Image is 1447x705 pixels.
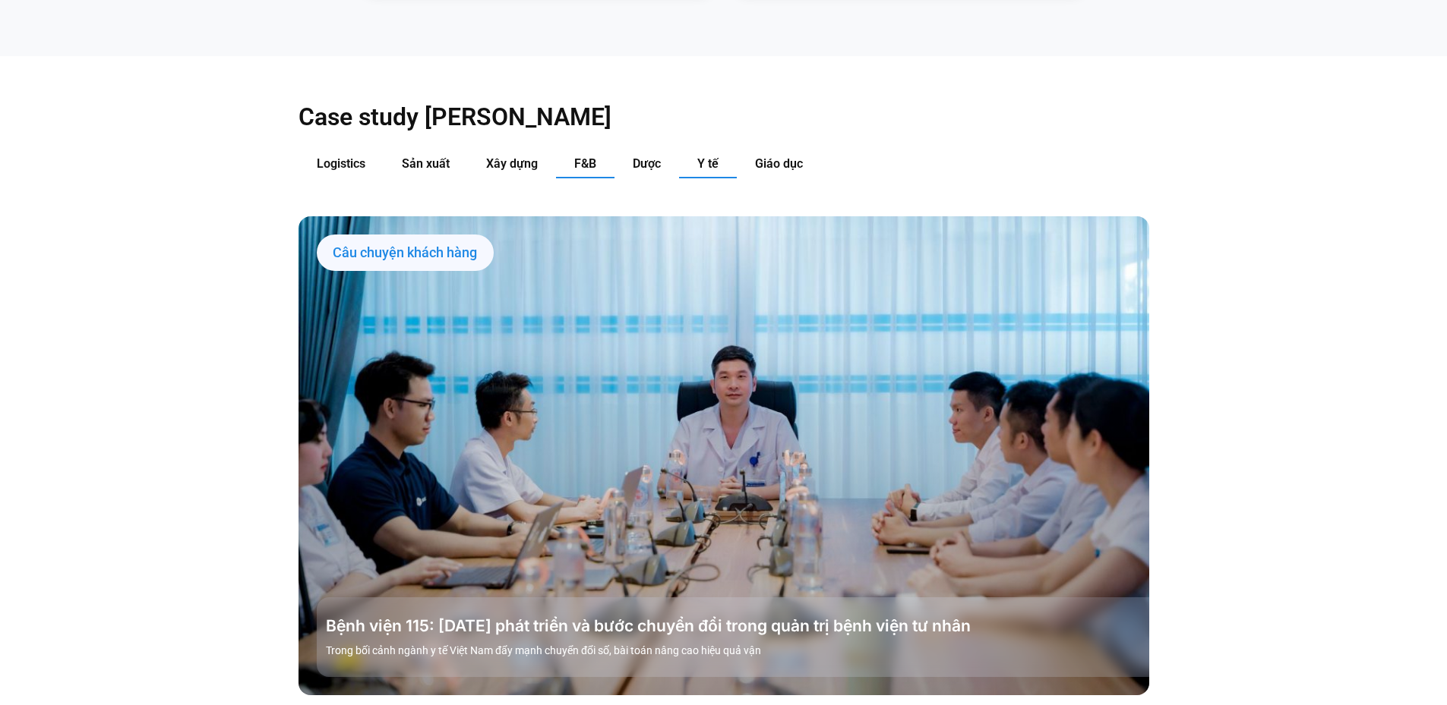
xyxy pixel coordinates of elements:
h2: Case study [PERSON_NAME] [299,102,1149,132]
span: Y tế [697,156,719,171]
span: Logistics [317,156,365,171]
p: Trong bối cảnh ngành y tế Việt Nam đẩy mạnh chuyển đổi số, bài toán nâng cao hiệu quả vận [326,643,1158,659]
a: Bệnh viện 115: [DATE] phát triển và bước chuyển đổi trong quản trị bệnh viện tư nhân [326,615,1158,637]
span: Sản xuất [402,156,450,171]
span: F&B [574,156,596,171]
div: Câu chuyện khách hàng [317,234,494,271]
span: Giáo dục [755,156,803,171]
span: Xây dựng [486,156,538,171]
span: Dược [633,156,661,171]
